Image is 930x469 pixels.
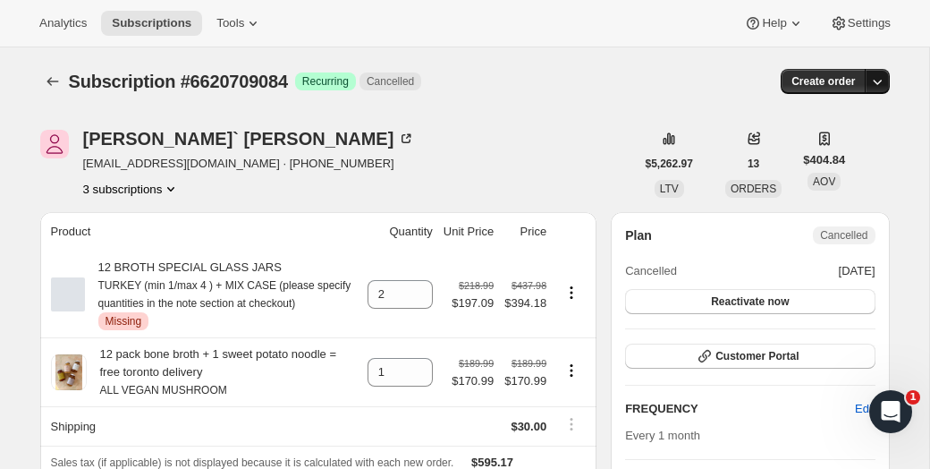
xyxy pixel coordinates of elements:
th: Shipping [40,406,362,446]
button: Reactivate now [625,289,875,314]
span: $5,262.97 [646,157,693,171]
small: $189.99 [459,358,494,369]
span: [EMAIL_ADDRESS][DOMAIN_NAME] · [PHONE_NUMBER] [83,155,416,173]
button: Shipping actions [557,414,586,434]
small: TURKEY (min 1/max 4 ) + MIX CASE (please specify quantities in the note section at checkout) [98,279,351,310]
span: Customer Portal [715,349,799,363]
iframe: Intercom live chat [869,390,912,433]
button: Subscriptions [101,11,202,36]
th: Unit Price [438,212,499,252]
div: [PERSON_NAME]` [PERSON_NAME] [83,130,416,148]
h2: FREQUENCY [625,400,855,418]
span: Recurring [302,74,349,89]
button: Tools [206,11,273,36]
span: Jess` Herlick [40,130,69,158]
small: ALL VEGAN MUSHROOM [100,384,227,397]
span: Reactivate now [711,294,789,309]
span: LTV [660,183,679,195]
button: 13 [737,151,770,176]
button: Analytics [29,11,97,36]
span: $30.00 [511,420,546,433]
span: Cancelled [367,74,414,89]
button: Subscriptions [40,69,65,94]
span: Analytics [39,16,87,30]
span: Create order [791,74,855,89]
th: Price [499,212,552,252]
span: Tools [216,16,244,30]
button: $5,262.97 [635,151,704,176]
div: 12 BROTH SPECIAL GLASS JARS [85,259,357,330]
th: Product [40,212,362,252]
span: ORDERS [731,183,776,195]
button: Product actions [557,361,586,380]
span: Sales tax (if applicable) is not displayed because it is calculated with each new order. [51,456,454,469]
span: AOV [813,175,835,188]
small: $189.99 [511,358,546,369]
span: Help [762,16,786,30]
button: Edit [844,395,885,423]
small: $218.99 [459,280,494,291]
span: Subscriptions [112,16,191,30]
span: Cancelled [820,228,867,243]
span: 13 [748,157,759,171]
button: Settings [819,11,901,36]
span: Missing [106,314,142,328]
span: $394.18 [504,294,546,312]
button: Help [733,11,815,36]
span: $404.84 [803,151,845,169]
small: $437.98 [511,280,546,291]
span: [DATE] [839,262,875,280]
span: Subscription #6620709084 [69,72,288,91]
span: Edit [855,400,875,418]
button: Product actions [83,180,181,198]
button: Create order [781,69,866,94]
span: $170.99 [452,372,494,390]
h2: Plan [625,226,652,244]
button: Customer Portal [625,344,875,369]
span: $595.17 [471,456,513,469]
span: Settings [848,16,891,30]
span: Cancelled [625,262,677,280]
th: Quantity [362,212,438,252]
span: $170.99 [504,372,546,390]
div: 12 pack bone broth + 1 sweet potato noodle = free toronto delivery [87,345,357,399]
span: 1 [906,390,920,405]
span: $197.09 [452,294,494,312]
span: Every 1 month [625,429,700,442]
button: Product actions [557,283,586,303]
